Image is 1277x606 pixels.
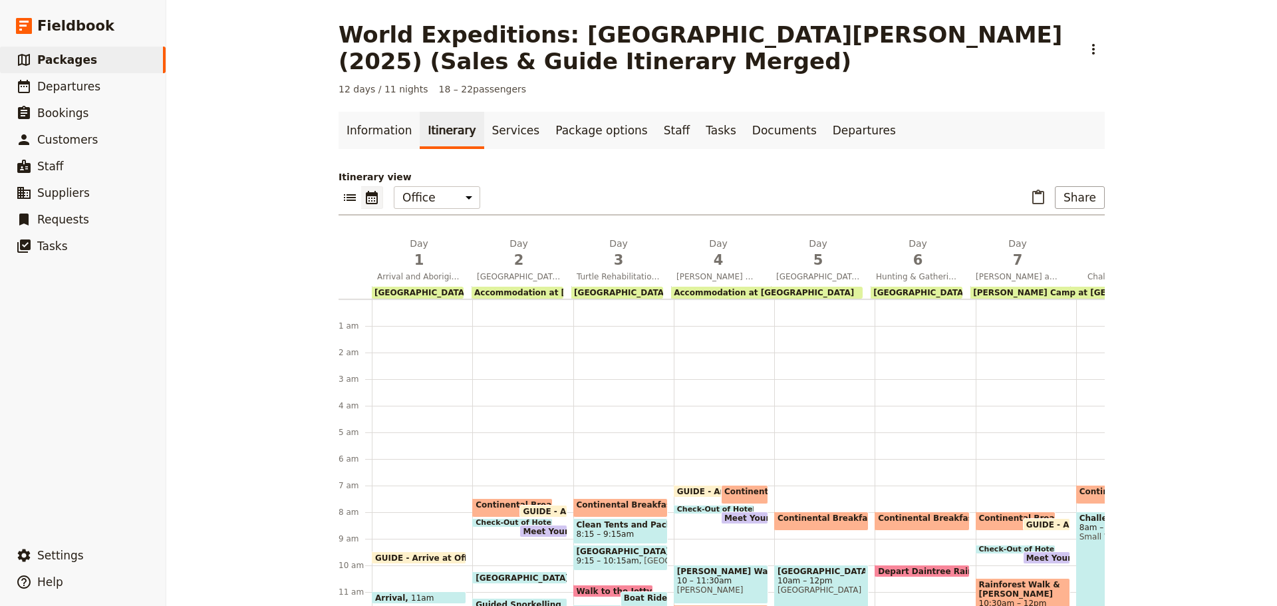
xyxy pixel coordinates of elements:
[571,271,666,282] span: Turtle Rehabilitation Centre and [GEOGRAPHIC_DATA] with Marine Biologist
[37,53,97,67] span: Packages
[1023,551,1070,564] div: Meet Your Guide in Reception & Depart
[976,250,1060,270] span: 7
[573,585,654,597] div: Walk to the Jetty
[577,237,660,270] h2: Day
[771,237,871,286] button: Day5[GEOGRAPHIC_DATA] and Rainforest Swimming Hole
[574,288,668,297] span: [GEOGRAPHIC_DATA]
[571,237,671,286] button: Day3Turtle Rehabilitation Centre and [GEOGRAPHIC_DATA] with Marine Biologist
[970,237,1070,286] button: Day7[PERSON_NAME] and [PERSON_NAME] Creek/[GEOGRAPHIC_DATA]
[472,498,553,518] div: Continental Breakfast at Hotel
[37,549,84,562] span: Settings
[573,545,668,571] div: [GEOGRAPHIC_DATA]9:15 – 10:15am[GEOGRAPHIC_DATA]
[472,518,553,528] div: Check-Out of Hotel
[778,514,916,523] span: Continental Breakfast at DRO
[37,133,98,146] span: Customers
[1079,532,1153,541] span: Small World Journeys
[547,112,655,149] a: Package options
[875,512,969,531] div: Continental Breakfast at DRO
[374,288,468,297] span: [GEOGRAPHIC_DATA]
[377,250,461,270] span: 1
[476,500,619,510] span: Continental Breakfast at Hotel
[1082,38,1105,61] button: Actions
[339,112,420,149] a: Information
[871,237,970,286] button: Day6Hunting & Gathering with Indigenous Guides and Night Markets
[871,287,962,299] div: [GEOGRAPHIC_DATA]
[677,567,765,576] span: [PERSON_NAME] Walk
[519,525,567,537] div: Meet Your Guide in Reception & Depart
[37,575,63,589] span: Help
[37,80,100,93] span: Departures
[671,287,863,299] div: Accommodation at [GEOGRAPHIC_DATA]
[776,250,860,270] span: 5
[372,237,472,286] button: Day1Arrival and Aboriginal Art Project
[979,580,1067,599] span: Rainforest Walk & [PERSON_NAME][GEOGRAPHIC_DATA]
[876,250,960,270] span: 6
[1023,518,1070,531] div: GUIDE - Arrive at Office
[411,593,434,602] span: 11am
[676,237,760,270] h2: Day
[1079,523,1153,532] span: 8am – 3:30pm
[377,237,461,270] h2: Day
[976,237,1060,270] h2: Day
[979,545,1062,553] span: Check-Out of Hotel
[671,237,771,286] button: Day4[PERSON_NAME] Walk and Tree Planting
[339,186,361,209] button: List view
[778,576,865,585] span: 10am – 12pm
[674,288,854,297] span: Accommodation at [GEOGRAPHIC_DATA]
[1076,485,1171,504] div: Continental Breakfast at [GEOGRAPHIC_DATA]
[878,514,1016,523] span: Continental Breakfast at DRO
[1027,186,1050,209] button: Paste itinerary item
[776,237,860,270] h2: Day
[778,567,865,576] span: [GEOGRAPHIC_DATA]
[674,565,768,604] div: [PERSON_NAME] Walk10 – 11:30am[PERSON_NAME]
[771,271,865,282] span: [GEOGRAPHIC_DATA] and Rainforest Swimming Hole
[656,112,698,149] a: Staff
[339,347,372,358] div: 2 am
[878,567,1006,575] span: Depart Daintree Rainforest
[476,519,559,527] span: Check-Out of Hotel
[970,271,1065,282] span: [PERSON_NAME] and [PERSON_NAME] Creek/[GEOGRAPHIC_DATA]
[744,112,825,149] a: Documents
[339,507,372,518] div: 8 am
[484,112,548,149] a: Services
[639,556,728,565] span: [GEOGRAPHIC_DATA]
[477,250,561,270] span: 2
[37,239,68,253] span: Tasks
[774,512,869,531] div: Continental Breakfast at DRO
[976,545,1056,554] div: Check-Out of Hotel
[674,505,754,514] div: Check-Out of Hotel
[472,271,566,282] span: [GEOGRAPHIC_DATA] Snorkelling
[339,587,372,597] div: 11 am
[372,271,466,282] span: Arrival and Aboriginal Art Project
[372,287,464,299] div: [GEOGRAPHIC_DATA]
[677,487,788,496] span: GUIDE - Arrive at Office
[439,82,527,96] span: 18 – 22 passengers
[873,288,967,297] span: [GEOGRAPHIC_DATA]
[339,560,372,571] div: 10 am
[624,593,754,603] span: Boat Ride to the Outer Reef
[37,16,114,36] span: Fieldbook
[476,573,575,582] span: [GEOGRAPHIC_DATA]
[1026,553,1209,562] span: Meet Your Guide in Reception & Depart
[1055,186,1105,209] button: Share
[573,498,668,518] div: Continental Breakfast at [GEOGRAPHIC_DATA]
[519,505,567,518] div: GUIDE - Arrive at Office
[339,82,428,96] span: 12 days / 11 nights
[361,186,383,209] button: Calendar view
[372,591,466,604] div: Arrival11am
[724,487,868,496] span: Continental Breakfast at Hotel
[37,160,64,173] span: Staff
[577,530,635,539] span: 8:15 – 9:15am
[339,533,372,544] div: 9 am
[472,571,567,584] div: [GEOGRAPHIC_DATA]
[979,514,1123,523] span: Continental Breakfast at Hotel
[676,250,760,270] span: 4
[577,520,664,530] span: Clean Tents and Pack Up Camp
[721,512,768,524] div: Meet Your Guide in Reception & Depart
[577,500,789,510] span: Continental Breakfast at [GEOGRAPHIC_DATA]
[37,106,88,120] span: Bookings
[571,287,663,299] div: [GEOGRAPHIC_DATA]
[372,551,466,564] div: GUIDE - Arrive at Office
[375,593,411,602] span: Arrival
[577,250,660,270] span: 3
